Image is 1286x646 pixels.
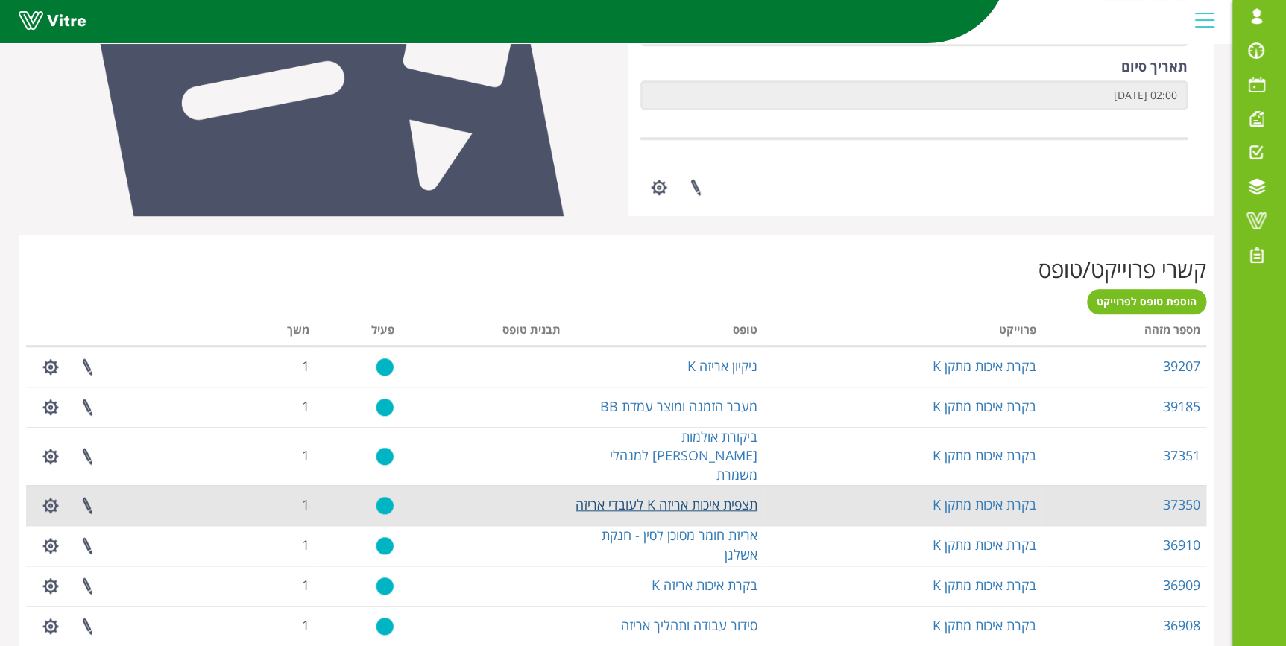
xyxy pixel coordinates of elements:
[400,318,567,346] th: תבנית טופס
[763,318,1041,346] th: פרוייקט
[1163,536,1200,554] a: 36910
[315,318,400,346] th: פעיל
[26,257,1206,282] h2: קשרי פרוייקט/טופס
[233,566,315,606] td: 1
[233,606,315,646] td: 1
[376,358,394,376] img: yes
[1087,289,1206,314] a: הוספת טופס לפרוייקט
[602,526,757,563] a: אריזת חומר מסוכן לסין - חנקת אשלגן
[932,536,1036,554] a: בקרת איכות מתקן K
[932,397,1036,415] a: בקרת איכות מתקן K
[687,357,757,375] a: ניקיון אריזה K
[1041,318,1206,346] th: מספר מזהה
[1163,446,1200,464] a: 37351
[932,357,1036,375] a: בקרת איכות מתקן K
[376,617,394,636] img: yes
[576,495,757,513] a: תצפית איכות אריזה K לעובדי אריזה
[652,576,757,594] a: בקרת איכות אריזה K
[567,318,763,346] th: טופס
[621,616,757,634] a: סידור עבודה ותהליך אריזה
[1163,616,1200,634] a: 36908
[233,427,315,485] td: 1
[1163,495,1200,513] a: 37350
[1163,397,1200,415] a: 39185
[376,447,394,466] img: yes
[233,525,315,566] td: 1
[233,387,315,427] td: 1
[932,495,1036,513] a: בקרת איכות מתקן K
[932,576,1036,594] a: בקרת איכות מתקן K
[376,536,394,555] img: yes
[1121,57,1188,77] label: תאריך סיום
[376,577,394,595] img: yes
[932,446,1036,464] a: בקרת איכות מתקן K
[233,318,315,346] th: משך
[376,496,394,515] img: yes
[1163,357,1200,375] a: 39207
[1097,294,1197,308] span: הוספת טופס לפרוייקט
[610,428,757,484] a: ביקורת אולמות [PERSON_NAME] למנהלי משמרת
[233,485,315,525] td: 1
[1163,576,1200,594] a: 36909
[600,397,757,415] a: מעבר הזמנה ומוצר עמדת BB
[233,346,315,387] td: 1
[932,616,1036,634] a: בקרת איכות מתקן K
[376,398,394,417] img: yes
